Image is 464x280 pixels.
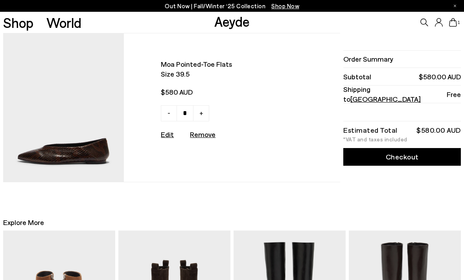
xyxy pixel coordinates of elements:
a: + [193,105,209,121]
div: $580.00 AUD [416,127,461,133]
span: 1 [457,20,461,25]
img: AEYDE-MOA-SNAKE-PRINT-CALF-LEATHER-MOKA-1_f06a69a6-f42a-4872-b81b-4c32f1116814_580x.jpg [3,33,124,182]
span: - [168,108,170,117]
span: Navigate to /collections/new-in [271,2,299,9]
u: Remove [190,130,215,139]
div: Estimated Total [343,127,398,133]
p: Out Now | Fall/Winter ‘25 Collection [165,1,299,11]
a: Edit [161,130,174,139]
span: Free [447,90,461,99]
a: World [46,16,81,29]
div: *VAT and taxes included [343,137,461,142]
li: Order Summary [343,50,461,68]
span: $580 AUD [161,87,292,97]
a: Checkout [343,148,461,166]
li: Subtotal [343,68,461,86]
a: Shop [3,16,33,29]
span: $580.00 AUD [419,72,461,82]
span: Size 39.5 [161,69,292,79]
a: - [161,105,177,121]
a: Aeyde [214,13,250,29]
a: 1 [449,18,457,27]
span: Moa pointed-toe flats [161,59,292,69]
span: Shipping to [343,84,447,104]
span: + [199,108,203,117]
span: [GEOGRAPHIC_DATA] [350,95,421,103]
